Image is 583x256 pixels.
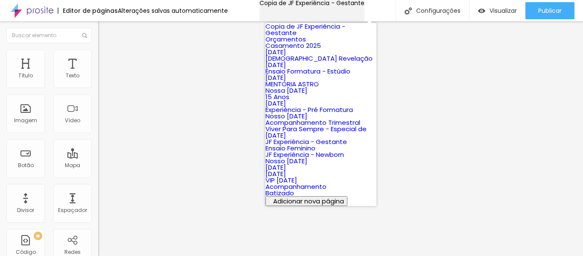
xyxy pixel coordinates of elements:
a: Experiência - Pré Formatura [265,105,353,114]
span: Visualizar [490,7,517,14]
a: Acompanhamento [265,182,326,191]
span: Adicionar nova página [273,197,344,206]
div: Botão [18,162,34,168]
div: Texto [66,73,79,79]
a: Nosso [DATE] [265,156,307,165]
button: Visualizar [469,2,525,19]
a: Nosso [DATE] [265,112,307,121]
a: VIP [DATE] [265,176,297,185]
div: Espaçador [58,207,87,213]
a: Viver Para Sempre - Especial de [DATE] [265,124,367,140]
a: [DATE] [265,60,286,69]
img: Icone [82,33,87,38]
a: Orçamentos [265,35,306,44]
a: Batizado [265,188,294,197]
div: Vídeo [65,118,80,124]
a: Nossa [DATE] [265,86,307,95]
a: 15 Anos [265,92,289,101]
a: Copia de JF Experiência - Gestante [265,22,345,37]
a: Ensaio Formatura - Estúdio [265,67,350,76]
div: Alterações salvas automaticamente [118,8,228,14]
iframe: Editor [98,21,583,256]
a: [DATE] [265,47,286,56]
a: [DEMOGRAPHIC_DATA] Revelação [265,54,373,63]
a: [DATE] [265,163,286,172]
a: JF Experiência - Gestante [265,137,347,146]
div: Título [18,73,33,79]
div: Editor de páginas [58,8,118,14]
img: Icone [405,7,412,15]
a: Ensaio Feminino [265,144,315,153]
a: JF Experiência - Newborn [265,150,344,159]
div: Imagem [14,118,37,124]
div: Divisor [17,207,34,213]
a: [DATE] [265,73,286,82]
div: Mapa [65,162,80,168]
a: MENTORIA ASTRO [265,79,319,88]
a: Acompanhamento Trimestral [265,118,360,127]
a: [DATE] [265,169,286,178]
button: Publicar [525,2,574,19]
button: Adicionar nova página [265,196,347,206]
span: Publicar [538,7,562,14]
a: [DATE] [265,99,286,108]
a: Casamento 2025 [265,41,321,50]
img: view-1.svg [478,7,485,15]
input: Buscar elemento [6,28,92,43]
